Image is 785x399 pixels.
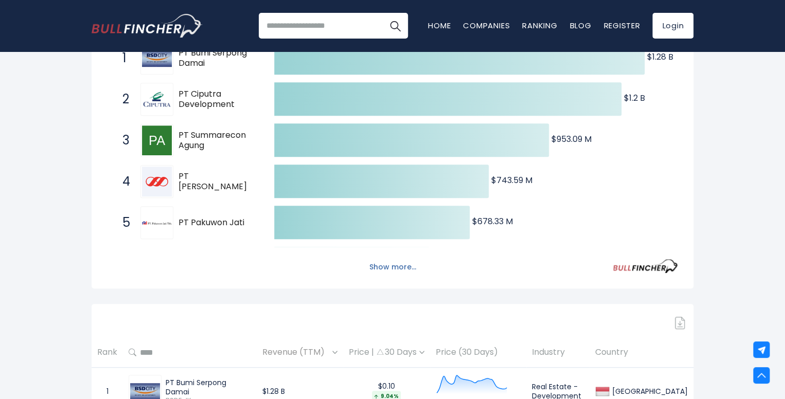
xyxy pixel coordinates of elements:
[569,20,591,31] a: Blog
[142,167,172,196] img: PT Lippo Karawaci
[117,214,128,231] span: 5
[430,337,526,368] th: Price (30 Days)
[610,387,688,396] div: [GEOGRAPHIC_DATA]
[92,14,202,38] a: Go to homepage
[179,89,256,111] span: PT Ciputra Development
[652,13,693,39] a: Login
[179,217,256,228] span: PT Pakuwon Jati
[117,173,128,190] span: 4
[142,84,172,114] img: PT Ciputra Development
[92,337,123,368] th: Rank
[117,49,128,67] span: 1
[166,378,251,396] div: PT Bumi Serpong Damai
[522,20,557,31] a: Ranking
[624,92,645,104] text: $1.2 B
[428,20,451,31] a: Home
[349,347,424,358] div: Price | 30 Days
[142,125,172,155] img: PT Summarecon Agung
[142,50,172,67] img: PT Bumi Serpong Damai
[603,20,640,31] a: Register
[382,13,408,39] button: Search
[262,344,330,360] span: Revenue (TTM)
[363,259,422,276] button: Show more...
[590,337,693,368] th: Country
[117,132,128,149] span: 3
[142,221,172,225] img: PT Pakuwon Jati
[117,90,128,108] span: 2
[551,133,592,145] text: $953.09 M
[463,20,510,31] a: Companies
[526,337,590,368] th: Industry
[472,215,513,227] text: $678.33 M
[647,51,673,63] text: $1.28 B
[179,171,256,193] span: PT [PERSON_NAME]
[92,14,203,38] img: Bullfincher logo
[179,48,256,69] span: PT Bumi Serpong Damai
[491,174,532,186] text: $743.59 M
[179,130,256,152] span: PT Summarecon Agung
